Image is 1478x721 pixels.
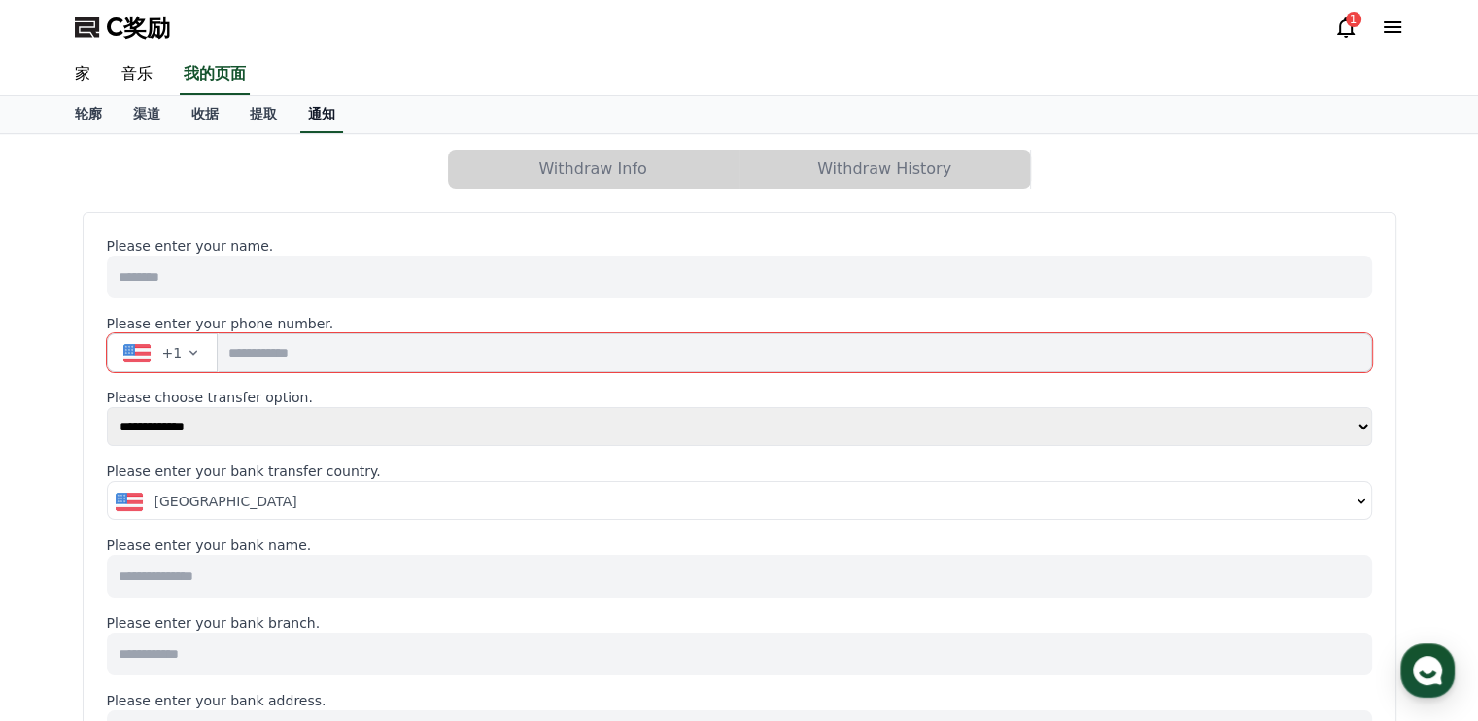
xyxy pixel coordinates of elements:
p: Please enter your phone number. [107,314,1372,333]
font: 1 [1350,13,1358,26]
font: 我的页面 [184,64,246,83]
a: 收据 [176,96,234,133]
p: Please enter your bank transfer country. [107,462,1372,481]
a: Home [6,560,128,608]
font: 音乐 [121,64,153,83]
font: 渠道 [133,106,160,121]
span: Messages [161,590,219,605]
span: Settings [288,589,335,604]
a: C奖励 [75,12,170,43]
a: 音乐 [106,54,168,95]
a: 渠道 [118,96,176,133]
a: 我的页面 [180,54,250,95]
a: 提取 [234,96,292,133]
font: 家 [75,64,90,83]
button: Withdraw Info [448,150,739,189]
a: 1 [1334,16,1358,39]
span: [GEOGRAPHIC_DATA] [155,492,297,511]
font: 通知 [308,106,335,121]
a: Withdraw History [739,150,1031,189]
a: 轮廓 [59,96,118,133]
p: Please enter your bank branch. [107,613,1372,633]
p: Please enter your bank name. [107,535,1372,555]
button: Withdraw History [739,150,1030,189]
font: 轮廓 [75,106,102,121]
p: Please choose transfer option. [107,388,1372,407]
a: Messages [128,560,251,608]
a: Settings [251,560,373,608]
span: +1 [162,343,183,362]
font: 收据 [191,106,219,121]
a: 通知 [300,96,343,133]
font: C奖励 [106,14,170,41]
p: Please enter your name. [107,236,1372,256]
p: Please enter your bank address. [107,691,1372,710]
span: Home [50,589,84,604]
a: Withdraw Info [448,150,739,189]
a: 家 [59,54,106,95]
font: 提取 [250,106,277,121]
